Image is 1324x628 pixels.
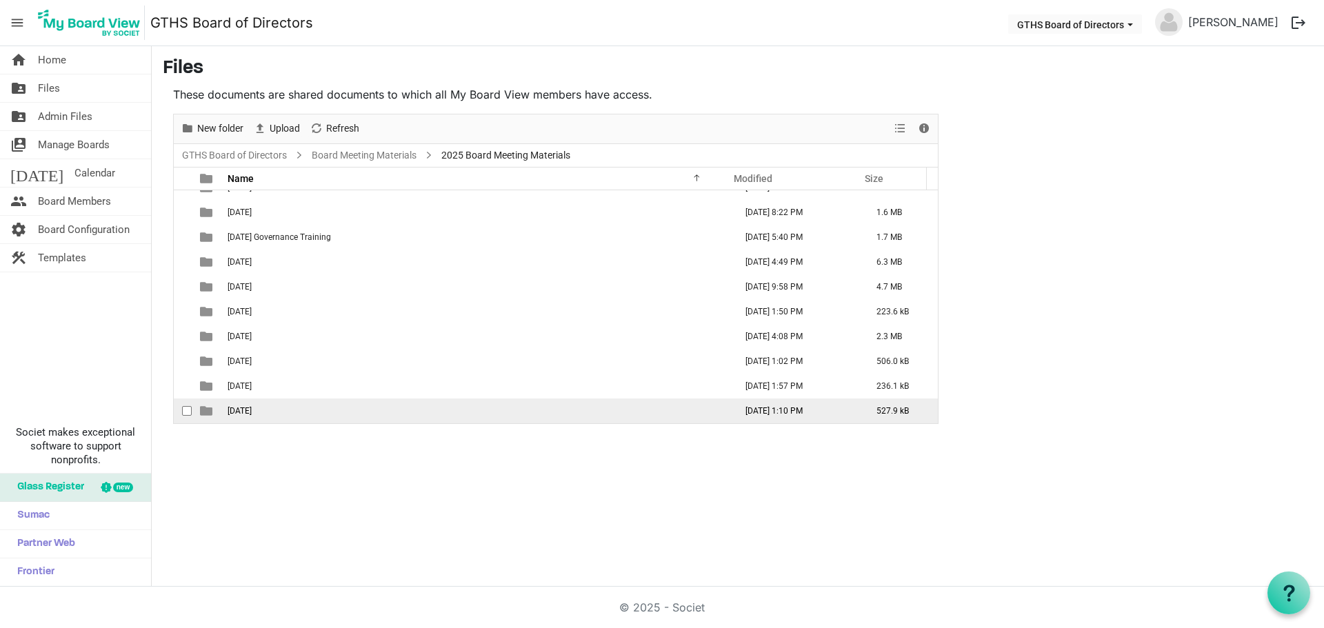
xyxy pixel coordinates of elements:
img: My Board View Logo [34,6,145,40]
a: © 2025 - Societ [619,600,705,614]
a: My Board View Logo [34,6,150,40]
td: 527.9 kB is template cell column header Size [862,398,938,423]
span: [DATE] [228,381,252,391]
td: 236.1 kB is template cell column header Size [862,374,938,398]
td: July 14, 2025 1:50 PM column header Modified [731,299,862,324]
td: 08.06.2025 is template cell column header Name [223,324,731,349]
div: Upload [248,114,305,143]
td: 223.6 kB is template cell column header Size [862,299,938,324]
td: 10.08.2025 is template cell column header Name [223,398,731,423]
td: 1.6 MB is template cell column header Size [862,200,938,225]
td: March 10, 2025 8:22 PM column header Modified [731,200,862,225]
span: Files [38,74,60,102]
span: Home [38,46,66,74]
td: checkbox [174,374,192,398]
button: Refresh [308,120,362,137]
td: checkbox [174,225,192,250]
span: [DATE] [228,406,252,416]
div: View [889,114,912,143]
span: [DATE] [228,332,252,341]
button: Upload [251,120,303,137]
td: 05.01.2025 is template cell column header Name [223,250,731,274]
span: Manage Boards [38,131,110,159]
img: no-profile-picture.svg [1155,8,1183,36]
td: 6.3 MB is template cell column header Size [862,250,938,274]
td: checkbox [174,299,192,324]
td: is template cell column header type [192,374,223,398]
span: New folder [196,120,245,137]
td: is template cell column header type [192,398,223,423]
span: switch_account [10,131,27,159]
span: folder_shared [10,103,27,130]
button: View dropdownbutton [892,120,908,137]
span: [DATE] [228,307,252,316]
td: 4.7 MB is template cell column header Size [862,274,938,299]
td: checkbox [174,324,192,349]
span: 2025 Board Meeting Materials [439,147,573,164]
td: May 20, 2025 9:58 PM column header Modified [731,274,862,299]
td: April 29, 2025 4:49 PM column header Modified [731,250,862,274]
div: new [113,483,133,492]
td: 04.02.2025 Governance Training is template cell column header Name [223,225,731,250]
td: is template cell column header type [192,299,223,324]
td: is template cell column header type [192,274,223,299]
button: logout [1284,8,1313,37]
span: [DATE] [228,356,252,366]
td: September 08, 2025 1:57 PM column header Modified [731,374,862,398]
h3: Files [163,57,1313,81]
td: 05.23.2025 is template cell column header Name [223,274,731,299]
span: Refresh [325,120,361,137]
td: is template cell column header type [192,225,223,250]
span: [DATE] [10,159,63,187]
td: checkbox [174,398,192,423]
span: Name [228,173,254,184]
td: August 20, 2025 1:02 PM column header Modified [731,349,862,374]
div: Details [912,114,936,143]
span: people [10,188,27,215]
button: Details [915,120,934,137]
td: checkbox [174,200,192,225]
span: [DATE] Governance Training [228,232,331,242]
span: folder_shared [10,74,27,102]
span: Societ makes exceptional software to support nonprofits. [6,425,145,467]
td: 03.10.2025 is template cell column header Name [223,200,731,225]
span: Frontier [10,558,54,586]
button: New folder [179,120,246,137]
span: Admin Files [38,103,92,130]
td: 09.11.2025 is template cell column header Name [223,374,731,398]
span: home [10,46,27,74]
span: [DATE] [228,282,252,292]
span: Calendar [74,159,115,187]
p: These documents are shared documents to which all My Board View members have access. [173,86,939,103]
td: checkbox [174,349,192,374]
a: [PERSON_NAME] [1183,8,1284,36]
a: Board Meeting Materials [309,147,419,164]
div: Refresh [305,114,364,143]
td: checkbox [174,274,192,299]
button: GTHS Board of Directors dropdownbutton [1008,14,1142,34]
span: Upload [268,120,301,137]
td: is template cell column header type [192,349,223,374]
td: 506.0 kB is template cell column header Size [862,349,938,374]
div: New folder [176,114,248,143]
span: Glass Register [10,474,84,501]
td: April 08, 2025 5:40 PM column header Modified [731,225,862,250]
span: Modified [734,173,772,184]
td: 08.21.2025 is template cell column header Name [223,349,731,374]
span: Templates [38,244,86,272]
a: GTHS Board of Directors [150,9,313,37]
span: menu [4,10,30,36]
span: Board Members [38,188,111,215]
span: [DATE] [228,207,252,217]
span: construction [10,244,27,272]
span: settings [10,216,27,243]
td: September 25, 2025 1:10 PM column header Modified [731,398,862,423]
td: August 05, 2025 4:08 PM column header Modified [731,324,862,349]
td: is template cell column header type [192,324,223,349]
td: is template cell column header type [192,200,223,225]
a: GTHS Board of Directors [179,147,290,164]
span: [DATE] [228,257,252,267]
span: [DATE] [228,183,252,192]
td: checkbox [174,250,192,274]
td: is template cell column header type [192,250,223,274]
